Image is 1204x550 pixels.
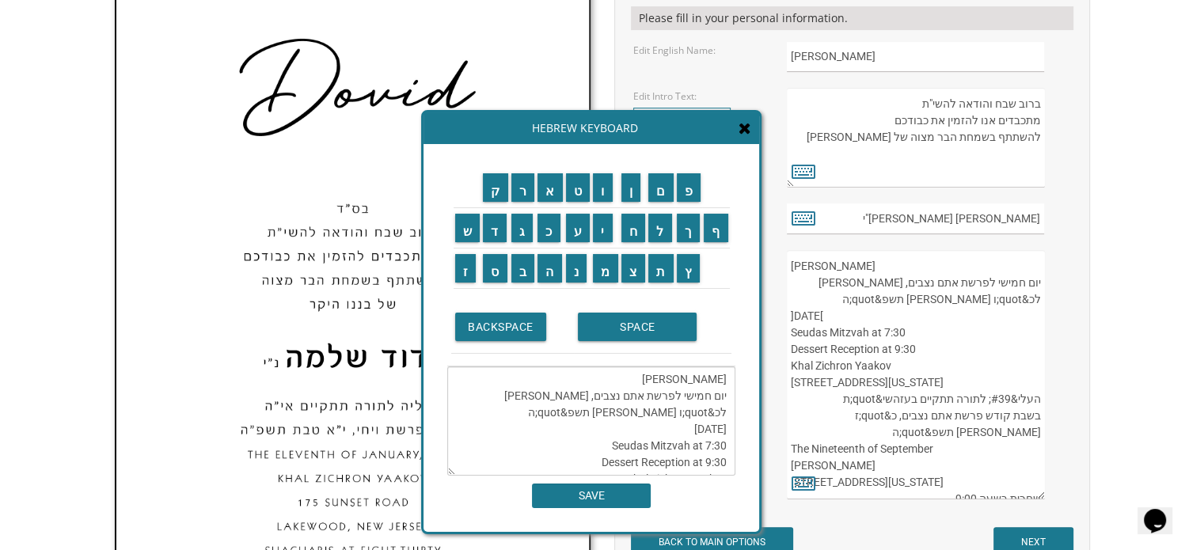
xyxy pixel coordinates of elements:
input: BACKSPACE [455,313,546,341]
label: Edit Intro Text: [633,89,697,103]
input: נ [566,254,587,283]
input: SPACE [578,313,697,341]
textarea: בעזרת השם יתברך We would be honored to have you join us at the Seudas Bar Mitzvah of our dear son [787,88,1044,188]
input: ח [621,214,646,242]
input: ק [483,173,508,202]
input: ע [566,214,591,242]
input: כ [537,214,560,242]
input: ו [593,173,613,202]
input: ת [648,254,674,283]
input: א [537,173,563,202]
input: י [593,214,613,242]
input: ג [511,214,534,242]
input: ל [648,214,672,242]
div: Hebrew Keyboard [423,112,759,144]
input: ץ [677,254,701,283]
input: ה [537,254,562,283]
input: ש [455,214,480,242]
input: ד [483,214,507,242]
textarea: העליה לתורה תתקיים אי”ה בשבת קודש פרשת לך לך ח’ [PERSON_NAME] תשע”ט The twenty-eighth of October ... [787,250,1044,499]
input: מ [593,254,618,283]
div: Please fill in your personal information. [631,6,1073,30]
input: ך [677,214,701,242]
input: SAVE [532,484,651,508]
input: ם [648,173,674,202]
label: Edit English Name: [633,44,716,57]
input: פ [677,173,701,202]
input: ב [511,254,535,283]
input: ז [455,254,477,283]
input: ס [483,254,507,283]
input: ף [704,214,728,242]
input: צ [621,254,646,283]
a: Choose Text Options [633,108,731,127]
input: ן [621,173,641,202]
input: ט [566,173,591,202]
iframe: chat widget [1138,487,1188,534]
input: ר [511,173,535,202]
